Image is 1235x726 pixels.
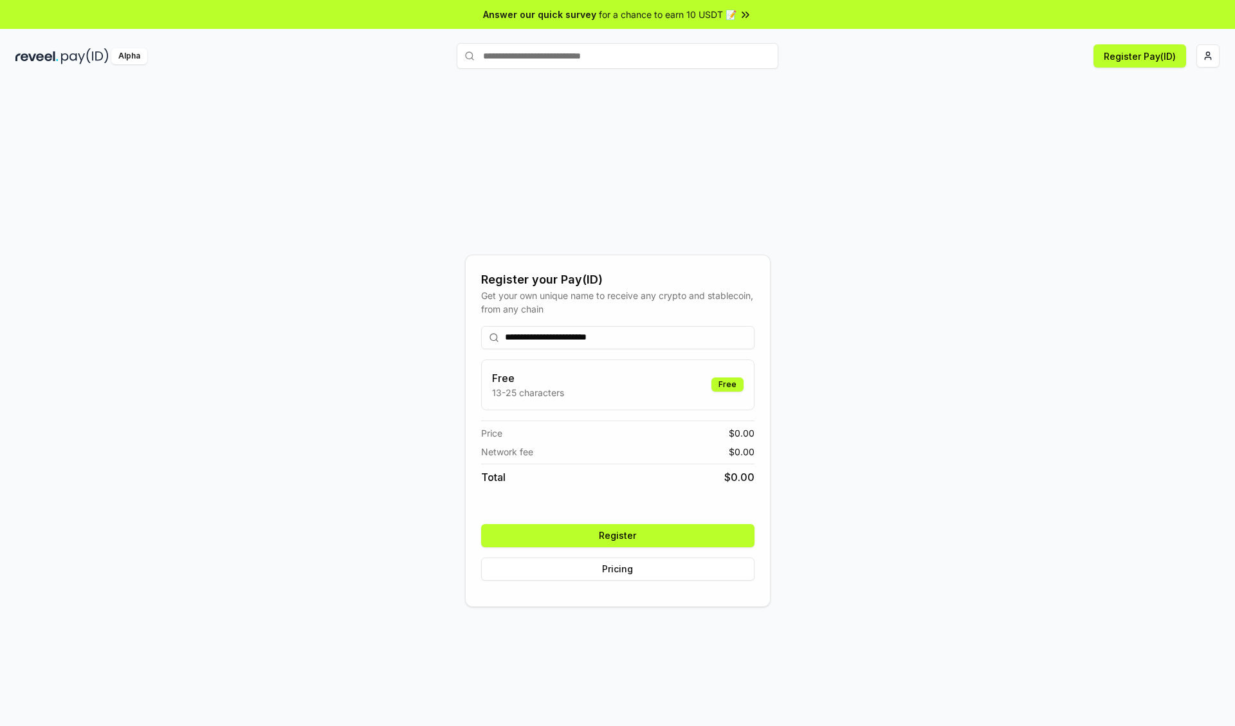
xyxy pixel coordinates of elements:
[729,426,755,440] span: $ 0.00
[492,370,564,386] h3: Free
[481,445,533,458] span: Network fee
[61,48,109,64] img: pay_id
[599,8,736,21] span: for a chance to earn 10 USDT 📝
[492,386,564,399] p: 13-25 characters
[729,445,755,458] span: $ 0.00
[481,558,755,581] button: Pricing
[481,426,502,440] span: Price
[481,469,506,485] span: Total
[481,271,755,289] div: Register your Pay(ID)
[481,289,755,316] div: Get your own unique name to receive any crypto and stablecoin, from any chain
[483,8,596,21] span: Answer our quick survey
[111,48,147,64] div: Alpha
[724,469,755,485] span: $ 0.00
[711,377,744,392] div: Free
[15,48,59,64] img: reveel_dark
[1093,44,1186,68] button: Register Pay(ID)
[481,524,755,547] button: Register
